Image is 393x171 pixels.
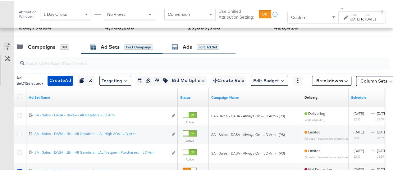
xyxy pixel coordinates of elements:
div: Attribution Window: [19,9,37,18]
span: Not Delivering [304,166,332,171]
button: CreateAd [48,75,73,85]
label: Active [183,119,197,123]
button: Bid Multipliers [170,75,207,85]
div: Delivery [304,94,318,99]
div: 394 [60,43,69,49]
span: Limited [304,147,321,152]
div: for 1 Ad Set [197,43,219,49]
span: [DATE] [377,166,387,171]
sub: ends on [DATE] [305,117,325,121]
span: SA - Sales - DABA - Always On - JD Arm - (PS) [211,150,285,155]
span: [DATE] [354,129,364,133]
div: Ads [183,43,192,50]
label: End: [365,12,376,16]
span: Bid Multipliers [172,76,205,83]
div: SA - Sales - DABA - 18+ - All Genders - LAL Frequent Purchasers - JD Arm [34,149,168,154]
span: Limited [304,129,321,133]
span: SA - Sales - DABA - Always On - JD Arm - (PS) [211,113,285,117]
a: Your Ad Set name. [29,94,175,99]
span: [DATE] [354,110,364,115]
span: Delivering [304,110,325,115]
div: SA - Sales - DABA - 18+ - All Genders - LAL High AOV - JD Arm [34,130,168,135]
span: [DATE] [354,147,364,152]
div: Ad Set ( 1 Selected) [16,74,43,85]
sub: 23:59 [377,116,383,120]
span: [DATE] [377,110,387,115]
strong: to [360,16,365,20]
div: Ad Sets [101,43,120,50]
a: SA - Sales - DABA - 18-65+ - All Genders - JD Arm [34,112,168,118]
a: SA - Sales - DABA - 18+ - All Genders - LAL High AOV - JD Arm [34,130,168,137]
span: 1 Day Clicks [43,11,67,16]
span: ↑ [339,7,345,9]
label: Start: [350,12,360,16]
span: Conversion [168,11,190,16]
input: Search Ad Set Name, ID or Objective [25,54,357,66]
sub: Ad set isn’t generating enough results to exit learning phase. [304,154,382,158]
button: Targeting [99,75,131,85]
span: Custom [291,14,306,19]
div: [DATE] [350,16,360,21]
sub: 23:59 [377,154,383,157]
a: Your campaign name. [211,94,299,99]
span: No Views [107,11,126,16]
button: Edit Budget [251,75,288,85]
div: [DATE] [365,16,376,21]
a: Shows the current state of your Ad Set. [180,94,206,99]
span: [DATE] [377,129,387,133]
label: Active [183,156,197,160]
label: Active [183,138,197,142]
sub: 12:30 [354,154,360,157]
button: Breakdowns [312,75,351,85]
span: [DATE] [354,166,364,171]
sub: 12:30 [354,135,360,139]
button: Create Rule [211,75,246,85]
a: Reflects the ability of your Ad Set to achieve delivery based on ad states, schedule and budget. [304,94,318,99]
sub: 12:30 [354,116,360,120]
sub: Ad set isn’t generating enough results to exit learning phase. [304,136,382,139]
span: Create Rule [213,76,244,83]
a: SA - Sales - DABA - 18+ - All Genders - LAL Frequent Purchasers - JD Arm [34,149,168,155]
label: Use Unified Attribution Setting: [219,7,256,19]
span: [DATE] [377,147,387,152]
div: Campaigns [28,43,55,50]
span: SA - Sales - DABA - Always On - JD Arm - (PS) [211,131,285,136]
div: SA - Sales - DABA - 18-65+ - All Genders - JD Arm [34,112,168,117]
div: for 1 Campaign [124,43,153,49]
span: Create Ad [49,76,71,83]
sub: 23:59 [377,135,383,139]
